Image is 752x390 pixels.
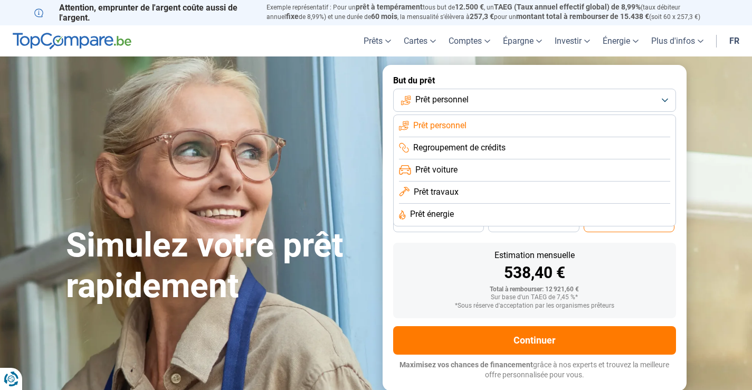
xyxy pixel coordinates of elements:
[402,265,668,281] div: 538,40 €
[393,89,676,112] button: Prêt personnel
[371,12,397,21] span: 60 mois
[415,164,458,176] span: Prêt voiture
[617,221,641,227] span: 24 mois
[286,12,299,21] span: fixe
[522,221,545,227] span: 30 mois
[645,25,710,56] a: Plus d'infos
[66,225,370,307] h1: Simulez votre prêt rapidement
[548,25,596,56] a: Investir
[402,302,668,310] div: *Sous réserve d'acceptation par les organismes prêteurs
[399,360,533,369] span: Maximisez vos chances de financement
[393,75,676,85] label: But du prêt
[393,360,676,381] p: grâce à nos experts et trouvez la meilleure offre personnalisée pour vous.
[410,208,454,220] span: Prêt énergie
[497,25,548,56] a: Épargne
[414,186,459,198] span: Prêt travaux
[356,3,423,11] span: prêt à tempérament
[415,94,469,106] span: Prêt personnel
[516,12,649,21] span: montant total à rembourser de 15.438 €
[402,251,668,260] div: Estimation mensuelle
[357,25,397,56] a: Prêts
[266,3,718,22] p: Exemple représentatif : Pour un tous but de , un (taux débiteur annuel de 8,99%) et une durée de ...
[397,25,442,56] a: Cartes
[455,3,484,11] span: 12.500 €
[413,120,467,131] span: Prêt personnel
[427,221,450,227] span: 36 mois
[34,3,254,23] p: Attention, emprunter de l'argent coûte aussi de l'argent.
[494,3,641,11] span: TAEG (Taux annuel effectif global) de 8,99%
[723,25,746,56] a: fr
[470,12,494,21] span: 257,3 €
[402,286,668,293] div: Total à rembourser: 12 921,60 €
[413,142,506,154] span: Regroupement de crédits
[596,25,645,56] a: Énergie
[402,294,668,301] div: Sur base d'un TAEG de 7,45 %*
[13,33,131,50] img: TopCompare
[393,326,676,355] button: Continuer
[442,25,497,56] a: Comptes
